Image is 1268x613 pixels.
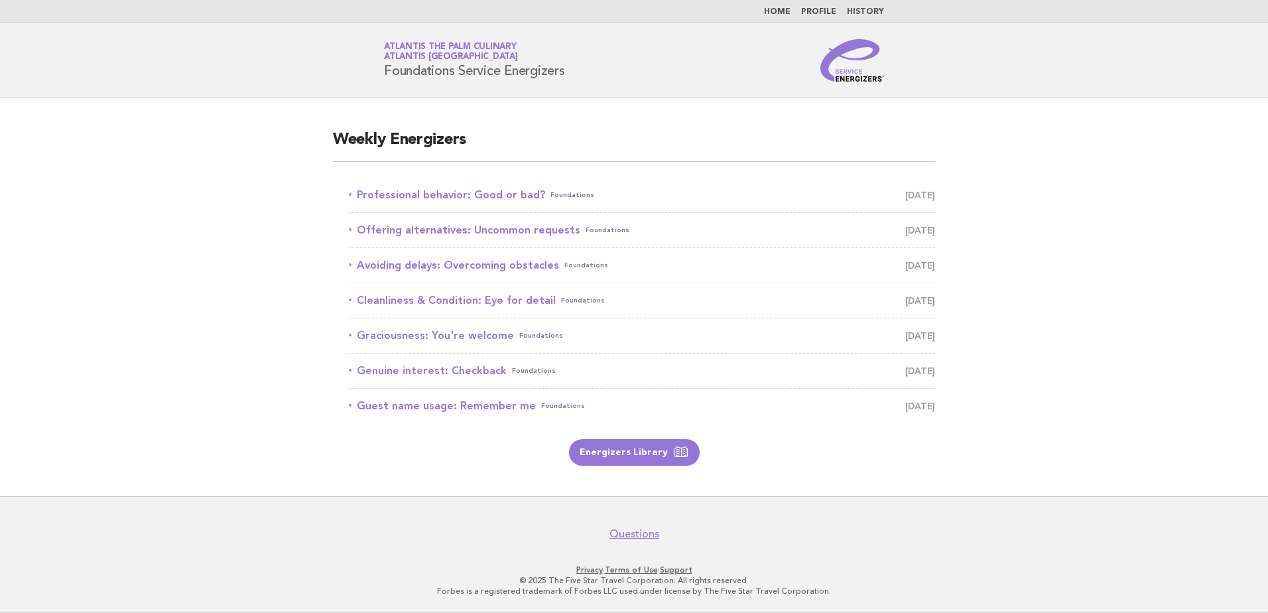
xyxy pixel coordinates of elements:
[561,291,605,310] span: Foundations
[349,221,935,239] a: Offering alternatives: Uncommon requestsFoundations [DATE]
[605,565,658,575] a: Terms of Use
[349,362,935,380] a: Genuine interest: CheckbackFoundations [DATE]
[228,575,1040,586] p: © 2025 The Five Star Travel Corporation. All rights reserved.
[349,326,935,345] a: Graciousness: You're welcomeFoundations [DATE]
[384,42,518,61] a: Atlantis The Palm CulinaryAtlantis [GEOGRAPHIC_DATA]
[609,527,659,541] a: Questions
[384,53,518,62] span: Atlantis [GEOGRAPHIC_DATA]
[820,39,884,82] img: Service Energizers
[349,186,935,204] a: Professional behavior: Good or bad?Foundations [DATE]
[905,291,935,310] span: [DATE]
[586,221,629,239] span: Foundations
[349,256,935,275] a: Avoiding delays: Overcoming obstaclesFoundations [DATE]
[764,8,791,16] a: Home
[905,326,935,345] span: [DATE]
[905,256,935,275] span: [DATE]
[384,43,565,78] h1: Foundations Service Energizers
[519,326,563,345] span: Foundations
[333,129,935,162] h2: Weekly Energizers
[550,186,594,204] span: Foundations
[228,586,1040,596] p: Forbes is a registered trademark of Forbes LLC used under license by The Five Star Travel Corpora...
[905,362,935,380] span: [DATE]
[349,397,935,415] a: Guest name usage: Remember meFoundations [DATE]
[564,256,608,275] span: Foundations
[905,221,935,239] span: [DATE]
[905,186,935,204] span: [DATE]
[349,291,935,310] a: Cleanliness & Condition: Eye for detailFoundations [DATE]
[541,397,585,415] span: Foundations
[228,565,1040,575] p: · ·
[801,8,836,16] a: Profile
[847,8,884,16] a: History
[569,439,700,466] a: Energizers Library
[576,565,603,575] a: Privacy
[660,565,692,575] a: Support
[512,362,556,380] span: Foundations
[905,397,935,415] span: [DATE]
